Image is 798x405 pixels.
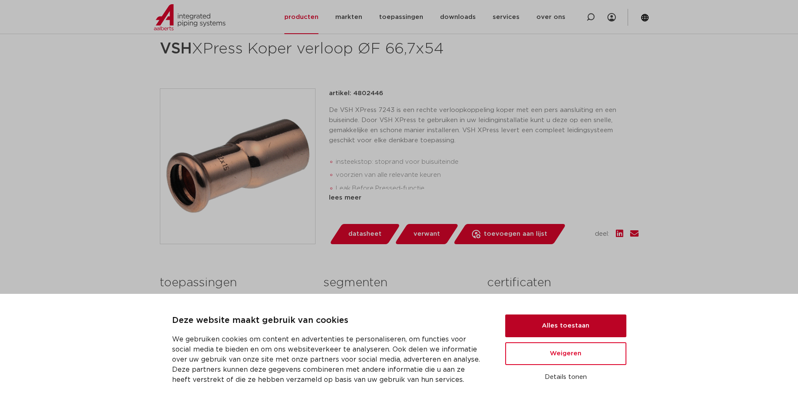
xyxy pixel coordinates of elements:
[160,41,192,56] strong: VSH
[329,193,639,203] div: lees meer
[329,224,400,244] a: datasheet
[329,88,383,99] p: artikel: 4802446
[329,105,639,146] p: De VSH XPress 7243 is een rechte verloopkoppeling koper met een pers aansluiting en een buiseinde...
[160,274,311,291] h3: toepassingen
[336,168,639,182] li: voorzien van alle relevante keuren
[487,274,638,291] h3: certificaten
[172,334,485,385] p: We gebruiken cookies om content en advertenties te personaliseren, om functies voor social media ...
[160,89,315,244] img: Product Image for VSH XPress Koper verloop ØF 66,7x54
[414,227,440,241] span: verwant
[348,227,382,241] span: datasheet
[160,36,476,61] h1: XPress Koper verloop ØF 66,7x54
[323,274,475,291] h3: segmenten
[172,314,485,328] p: Deze website maakt gebruik van cookies
[505,314,626,337] button: Alles toestaan
[484,227,547,241] span: toevoegen aan lijst
[505,342,626,365] button: Weigeren
[336,155,639,169] li: insteekstop: stoprand voor buisuiteinde
[394,224,459,244] a: verwant
[336,182,639,195] li: Leak Before Pressed-functie
[505,370,626,384] button: Details tonen
[595,229,609,239] span: deel:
